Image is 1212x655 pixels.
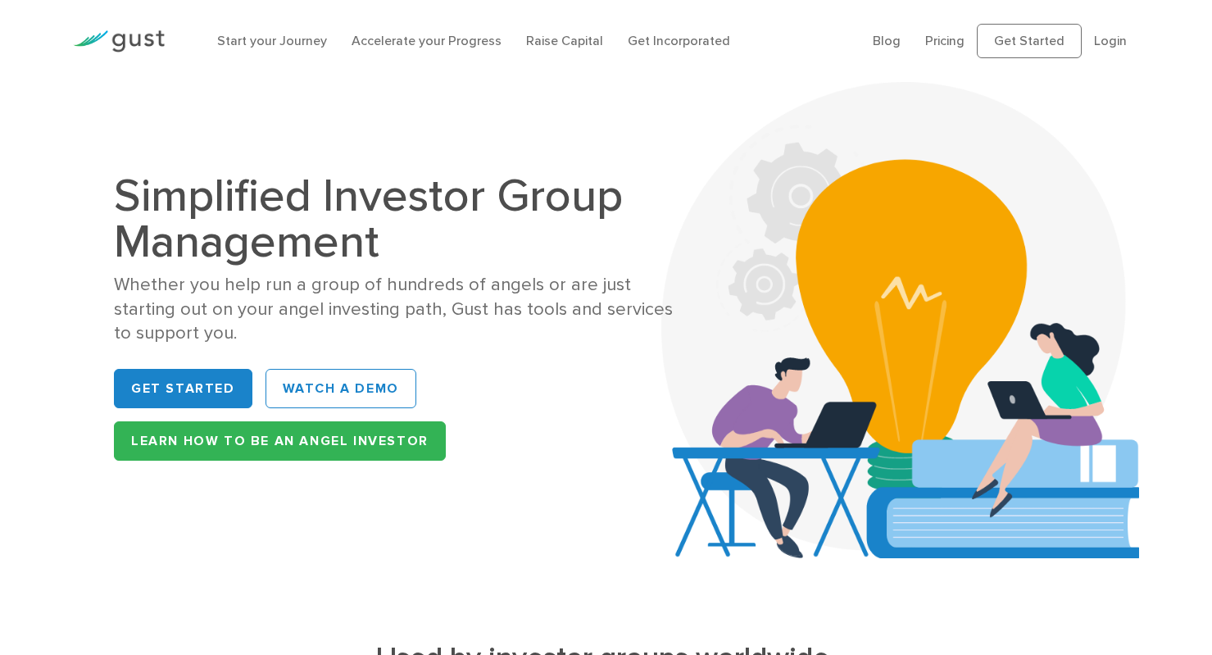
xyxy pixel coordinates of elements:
a: Accelerate your Progress [352,33,502,48]
img: Gust Logo [73,30,165,52]
a: Login [1094,33,1127,48]
h1: Simplified Investor Group Management [114,173,678,265]
img: Aca 2023 Hero Bg [661,82,1139,558]
a: WATCH A DEMO [266,369,416,408]
a: Blog [873,33,901,48]
a: Get Started [114,369,252,408]
a: Start your Journey [217,33,327,48]
a: Pricing [925,33,965,48]
a: Get Incorporated [628,33,730,48]
a: Learn How to be an Angel Investor [114,421,446,461]
a: Raise Capital [526,33,603,48]
a: Get Started [977,24,1082,58]
div: Whether you help run a group of hundreds of angels or are just starting out on your angel investi... [114,273,678,345]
